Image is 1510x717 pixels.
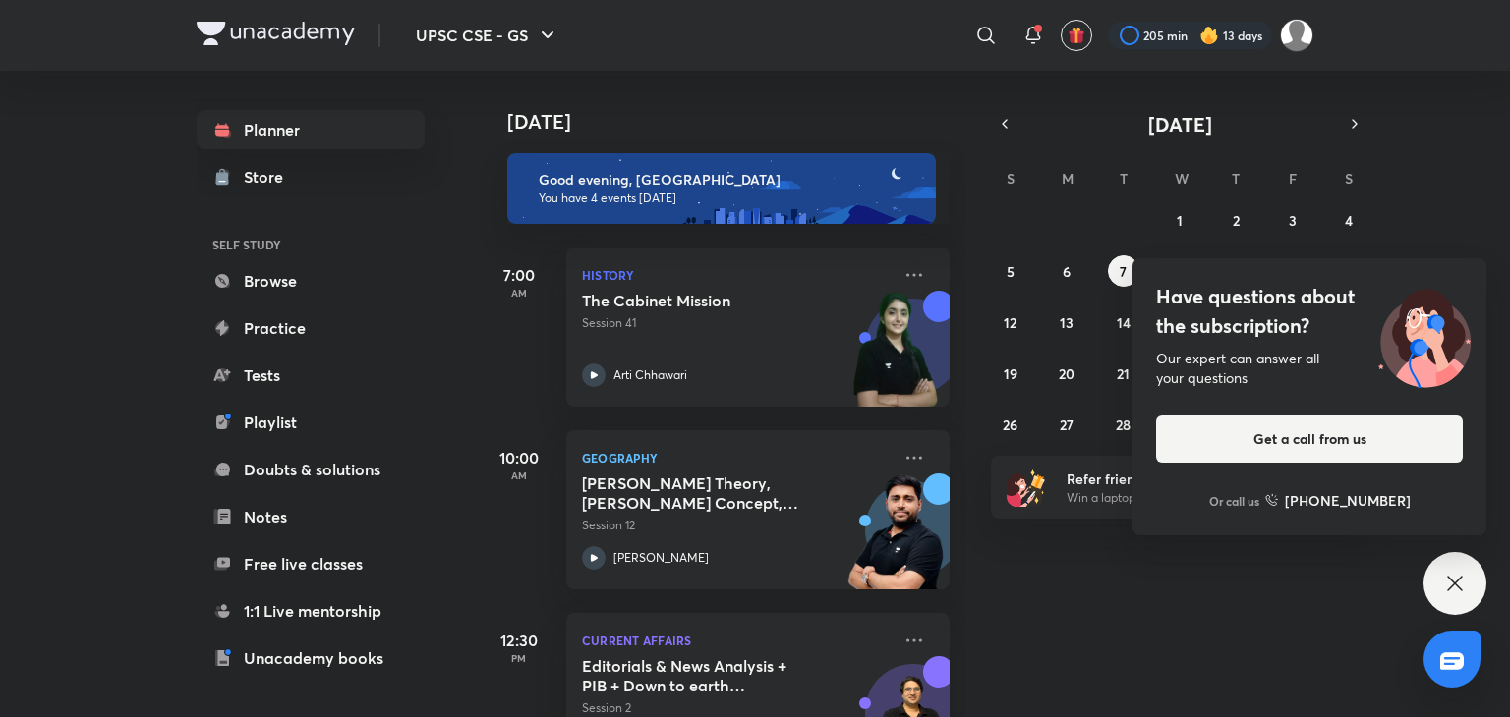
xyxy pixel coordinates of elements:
[582,473,827,513] h5: Edmund Halley's Theory, Flohn's Concept, and Role of Tibetan Plateau
[1108,255,1139,287] button: October 7, 2025
[995,409,1026,440] button: October 26, 2025
[842,473,950,609] img: unacademy
[1051,255,1082,287] button: October 6, 2025
[1277,255,1308,287] button: October 10, 2025
[480,287,558,299] p: AM
[197,450,425,489] a: Doubts & solutions
[539,171,918,189] h6: Good evening, [GEOGRAPHIC_DATA]
[582,446,891,469] p: Geography
[1177,211,1183,230] abbr: October 1, 2025
[1007,169,1015,188] abbr: Sunday
[995,306,1026,338] button: October 12, 2025
[1117,364,1130,383] abbr: October 21, 2025
[1164,255,1195,287] button: October 8, 2025
[582,699,891,717] p: Session 2
[1067,469,1308,489] h6: Refer friends
[507,110,969,134] h4: [DATE]
[1289,169,1297,188] abbr: Friday
[1051,306,1082,338] button: October 13, 2025
[1220,255,1251,287] button: October 9, 2025
[507,153,936,224] img: evening
[1265,490,1411,511] a: [PHONE_NUMBER]
[1148,111,1212,138] span: [DATE]
[582,263,891,287] p: History
[480,263,558,287] h5: 7:00
[1280,19,1313,52] img: SP
[995,358,1026,389] button: October 19, 2025
[1059,364,1074,383] abbr: October 20, 2025
[1116,415,1131,434] abbr: October 28, 2025
[1051,409,1082,440] button: October 27, 2025
[197,544,425,583] a: Free live classes
[197,638,425,678] a: Unacademy books
[1220,204,1251,236] button: October 2, 2025
[582,656,827,695] h5: Editorials & News Analysis + PIB + Down to earth (October) - L2
[1007,262,1015,281] abbr: October 5, 2025
[1108,358,1139,389] button: October 21, 2025
[1277,204,1308,236] button: October 3, 2025
[197,261,425,301] a: Browse
[1333,204,1365,236] button: October 4, 2025
[842,291,950,426] img: unacademy
[480,469,558,481] p: AM
[1060,415,1074,434] abbr: October 27, 2025
[1117,313,1131,332] abbr: October 14, 2025
[1004,364,1017,383] abbr: October 19, 2025
[197,228,425,261] h6: SELF STUDY
[1120,169,1128,188] abbr: Tuesday
[1233,211,1240,230] abbr: October 2, 2025
[1051,358,1082,389] button: October 20, 2025
[1333,255,1365,287] button: October 11, 2025
[197,356,425,395] a: Tests
[1004,313,1016,332] abbr: October 12, 2025
[1164,204,1195,236] button: October 1, 2025
[197,110,425,149] a: Planner
[197,308,425,348] a: Practice
[1061,20,1092,51] button: avatar
[1120,262,1127,281] abbr: October 7, 2025
[1345,169,1353,188] abbr: Saturday
[582,314,891,332] p: Session 41
[1108,409,1139,440] button: October 28, 2025
[480,446,558,469] h5: 10:00
[1018,110,1341,138] button: [DATE]
[1345,211,1353,230] abbr: October 4, 2025
[1175,169,1189,188] abbr: Wednesday
[1199,26,1219,45] img: streak
[197,497,425,536] a: Notes
[480,652,558,664] p: PM
[480,629,558,652] h5: 12:30
[1156,415,1463,463] button: Get a call from us
[1232,169,1240,188] abbr: Thursday
[582,517,891,534] p: Session 12
[404,16,571,55] button: UPSC CSE - GS
[582,629,891,652] p: Current Affairs
[1285,490,1411,511] h6: [PHONE_NUMBER]
[244,165,295,189] div: Store
[197,157,425,196] a: Store
[1156,282,1463,341] h4: Have questions about the subscription?
[1003,415,1017,434] abbr: October 26, 2025
[1007,468,1046,507] img: referral
[1363,282,1486,388] img: ttu_illustration_new.svg
[995,255,1026,287] button: October 5, 2025
[1289,211,1297,230] abbr: October 3, 2025
[1067,489,1308,507] p: Win a laptop, vouchers & more
[197,22,355,45] img: Company Logo
[1068,27,1085,44] img: avatar
[613,366,687,384] p: Arti Chhawari
[1209,492,1259,510] p: Or call us
[613,549,709,567] p: [PERSON_NAME]
[582,291,827,310] h5: The Cabinet Mission
[1060,313,1074,332] abbr: October 13, 2025
[1063,262,1071,281] abbr: October 6, 2025
[197,22,355,50] a: Company Logo
[1062,169,1074,188] abbr: Monday
[197,403,425,442] a: Playlist
[197,591,425,631] a: 1:1 Live mentorship
[539,191,918,206] p: You have 4 events [DATE]
[1156,349,1463,388] div: Our expert can answer all your questions
[1108,306,1139,338] button: October 14, 2025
